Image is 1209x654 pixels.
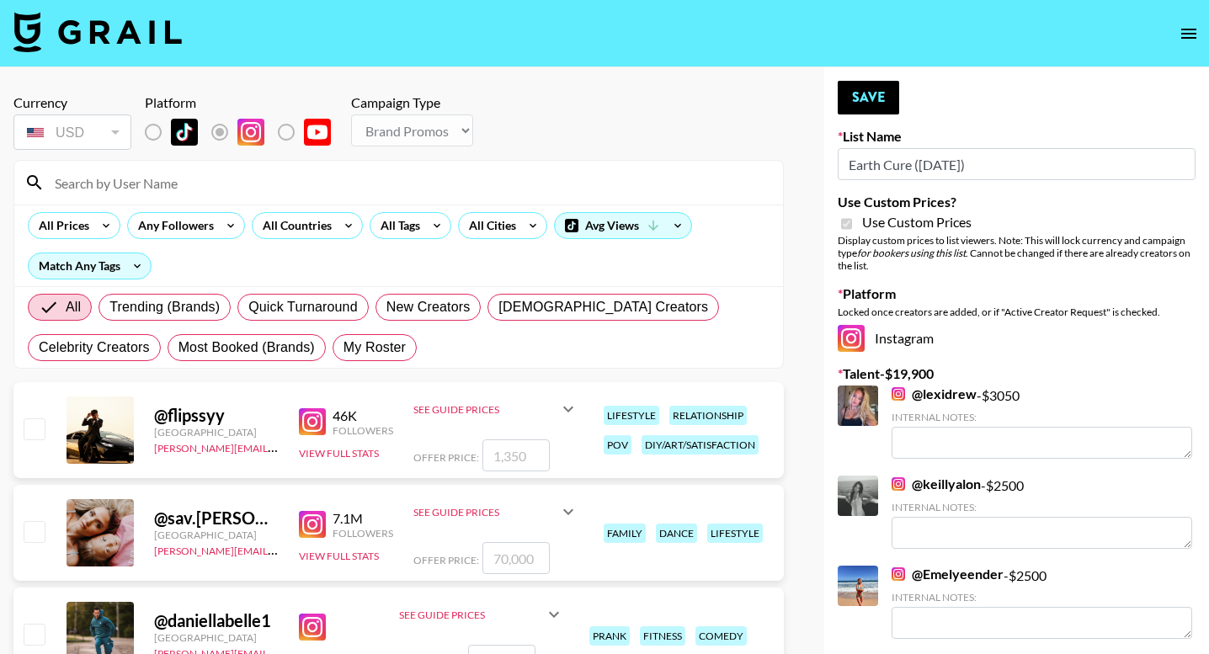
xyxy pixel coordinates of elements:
div: dance [656,524,697,543]
span: Celebrity Creators [39,338,150,358]
div: All Tags [370,213,423,238]
div: See Guide Prices [413,403,558,416]
div: lifestyle [707,524,763,543]
img: Instagram [299,614,326,641]
div: See Guide Prices [399,594,564,635]
div: comedy [695,626,747,646]
div: Currency [13,94,131,111]
div: Followers [333,527,393,540]
span: Quick Turnaround [248,297,358,317]
img: TikTok [171,119,198,146]
label: Talent - $ 19,900 [838,365,1196,382]
div: Avg Views [555,213,691,238]
a: @Emelyeender [892,566,1004,582]
div: - $ 2500 [892,476,1192,549]
img: Grail Talent [13,12,182,52]
div: Platform [145,94,344,111]
div: [GEOGRAPHIC_DATA] [154,631,279,644]
div: Any Followers [128,213,217,238]
img: YouTube [304,119,331,146]
span: Trending (Brands) [109,297,220,317]
div: See Guide Prices [413,492,578,532]
div: Instagram [838,325,1196,352]
div: - $ 2500 [892,566,1192,639]
div: See Guide Prices [413,506,558,518]
img: Instagram [299,408,326,435]
div: Internal Notes: [892,501,1192,513]
div: prank [589,626,630,646]
img: Instagram [237,119,264,146]
span: My Roster [344,338,406,358]
div: @ daniellabelle1 [154,610,279,631]
div: Campaign Type [351,94,473,111]
label: Platform [838,285,1196,302]
div: Match Any Tags [29,253,151,279]
div: See Guide Prices [413,389,578,429]
span: [DEMOGRAPHIC_DATA] Creators [498,297,708,317]
div: 7.1M [333,510,393,527]
div: All Cities [459,213,519,238]
div: Internal Notes: [892,591,1192,603]
label: List Name [838,128,1196,145]
button: open drawer [1172,17,1206,51]
button: Save [838,81,899,114]
span: All [66,297,81,317]
div: Locked once creators are added, or if "Active Creator Request" is checked. [838,306,1196,318]
em: for bookers using this list [857,247,966,259]
img: Instagram [299,511,326,538]
div: USD [17,118,128,147]
div: family [604,524,646,543]
div: All Prices [29,213,93,238]
input: 1,350 [482,439,550,471]
div: See Guide Prices [399,609,544,621]
div: [GEOGRAPHIC_DATA] [154,426,279,439]
a: [PERSON_NAME][EMAIL_ADDRESS][DOMAIN_NAME] [154,541,403,557]
div: fitness [640,626,685,646]
div: @ sav.[PERSON_NAME] [154,508,279,529]
div: 46K [333,407,393,424]
span: New Creators [386,297,471,317]
img: Instagram [892,477,905,491]
span: Offer Price: [413,554,479,566]
div: lifestyle [604,406,659,425]
div: - $ 3050 [892,385,1192,459]
div: Internal Notes: [892,411,1192,423]
span: Use Custom Prices [862,214,972,231]
div: pov [604,435,631,455]
img: Instagram [838,325,865,352]
div: All Countries [253,213,335,238]
img: Instagram [892,567,905,581]
a: @keillyalon [892,476,981,492]
a: @lexidrew [892,385,977,402]
div: relationship [669,406,747,425]
div: Display custom prices to list viewers. Note: This will lock currency and campaign type . Cannot b... [838,234,1196,272]
span: Offer Price: [413,451,479,464]
div: Currency is locked to USD [13,111,131,153]
div: [GEOGRAPHIC_DATA] [154,529,279,541]
div: @ flipssyy [154,405,279,426]
button: View Full Stats [299,447,379,460]
div: diy/art/satisfaction [642,435,759,455]
span: Most Booked (Brands) [178,338,315,358]
a: [PERSON_NAME][EMAIL_ADDRESS][DOMAIN_NAME] [154,439,403,455]
input: Search by User Name [45,169,773,196]
label: Use Custom Prices? [838,194,1196,210]
img: Instagram [892,387,905,401]
div: Followers [333,424,393,437]
input: 70,000 [482,542,550,574]
button: View Full Stats [299,550,379,562]
div: List locked to Instagram. [145,114,344,150]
